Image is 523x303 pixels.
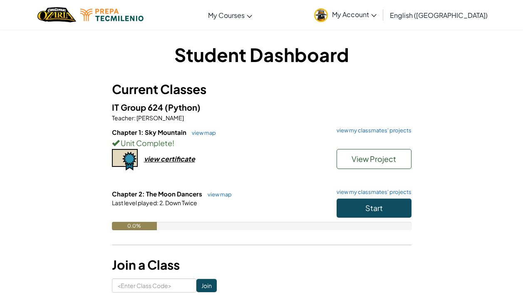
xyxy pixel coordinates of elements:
[112,190,203,198] span: Chapter 2: The Moon Dancers
[112,102,165,112] span: IT Group 624
[37,6,76,23] a: Ozaria by CodeCombat logo
[112,42,411,67] h1: Student Dashboard
[157,199,159,206] span: :
[208,11,245,20] span: My Courses
[112,114,134,122] span: Teacher
[80,9,144,21] img: Tecmilenio logo
[390,11,488,20] span: English ([GEOGRAPHIC_DATA])
[332,128,411,133] a: view my classmates' projects
[37,6,76,23] img: Home
[112,80,411,99] h3: Current Classes
[332,10,377,19] span: My Account
[112,154,195,163] a: view certificate
[204,4,256,26] a: My Courses
[159,199,164,206] span: 2.
[112,278,196,293] input: <Enter Class Code>
[112,256,411,274] h3: Join a Class
[310,2,381,28] a: My Account
[188,129,216,136] a: view map
[314,8,328,22] img: avatar
[112,199,157,206] span: Last level played
[144,154,195,163] div: view certificate
[134,114,136,122] span: :
[332,189,411,195] a: view my classmates' projects
[112,222,157,230] div: 0.0%
[337,199,411,218] button: Start
[172,138,174,148] span: !
[112,149,138,171] img: certificate-icon.png
[365,203,383,213] span: Start
[164,199,197,206] span: Down Twice
[352,154,396,164] span: View Project
[196,279,217,292] input: Join
[203,191,232,198] a: view map
[337,149,411,169] button: View Project
[136,114,184,122] span: [PERSON_NAME]
[119,138,172,148] span: Unit Complete
[112,128,188,136] span: Chapter 1: Sky Mountain
[386,4,492,26] a: English ([GEOGRAPHIC_DATA])
[165,102,201,112] span: (Python)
